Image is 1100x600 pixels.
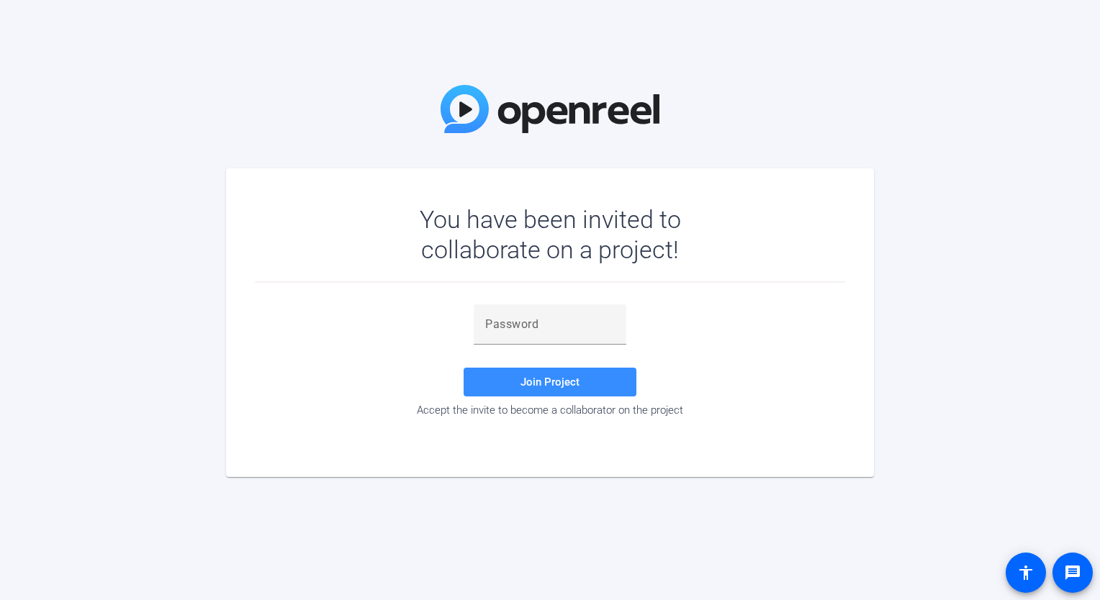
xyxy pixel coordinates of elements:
[464,368,636,396] button: Join Project
[441,85,659,133] img: OpenReel Logo
[520,376,580,388] span: Join Project
[1017,564,1034,581] mat-icon: accessibility
[1064,564,1081,581] mat-icon: message
[378,204,723,265] div: You have been invited to collaborate on a project!
[255,404,845,417] div: Accept the invite to become a collaborator on the project
[485,316,615,333] input: Password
